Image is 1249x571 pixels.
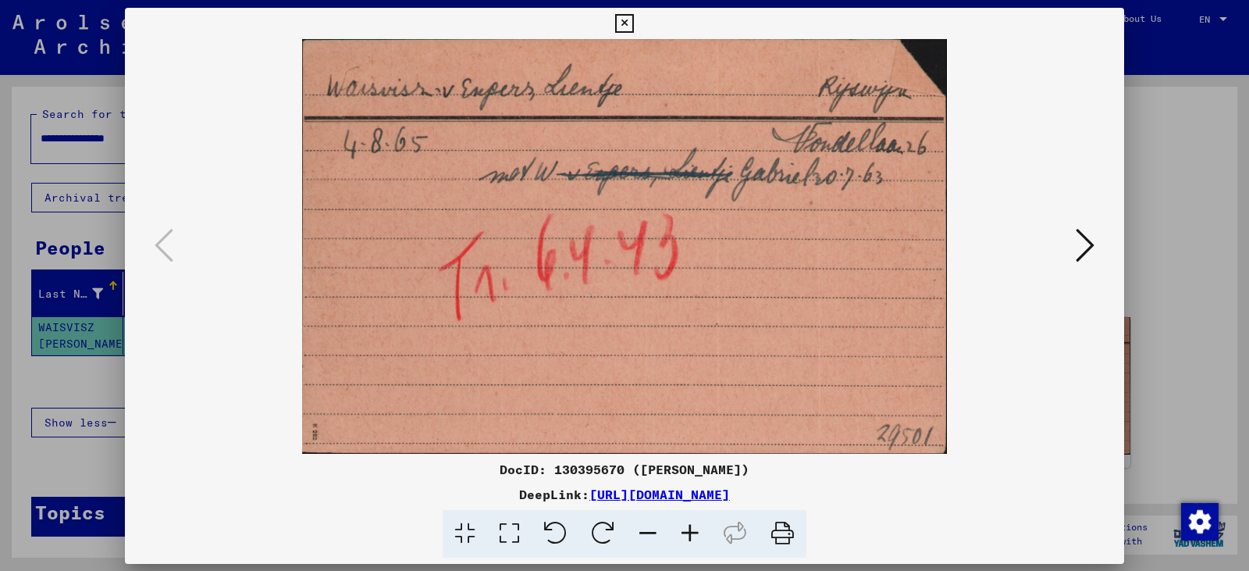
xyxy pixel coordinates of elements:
[1181,503,1219,541] img: Zustimmung ändern
[125,460,1124,479] div: DocID: 130395670 ([PERSON_NAME])
[178,39,1071,454] img: 001.jpg
[125,485,1124,504] div: DeepLink:
[589,487,730,502] a: [URL][DOMAIN_NAME]
[1180,502,1218,540] div: Zustimmung ändern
